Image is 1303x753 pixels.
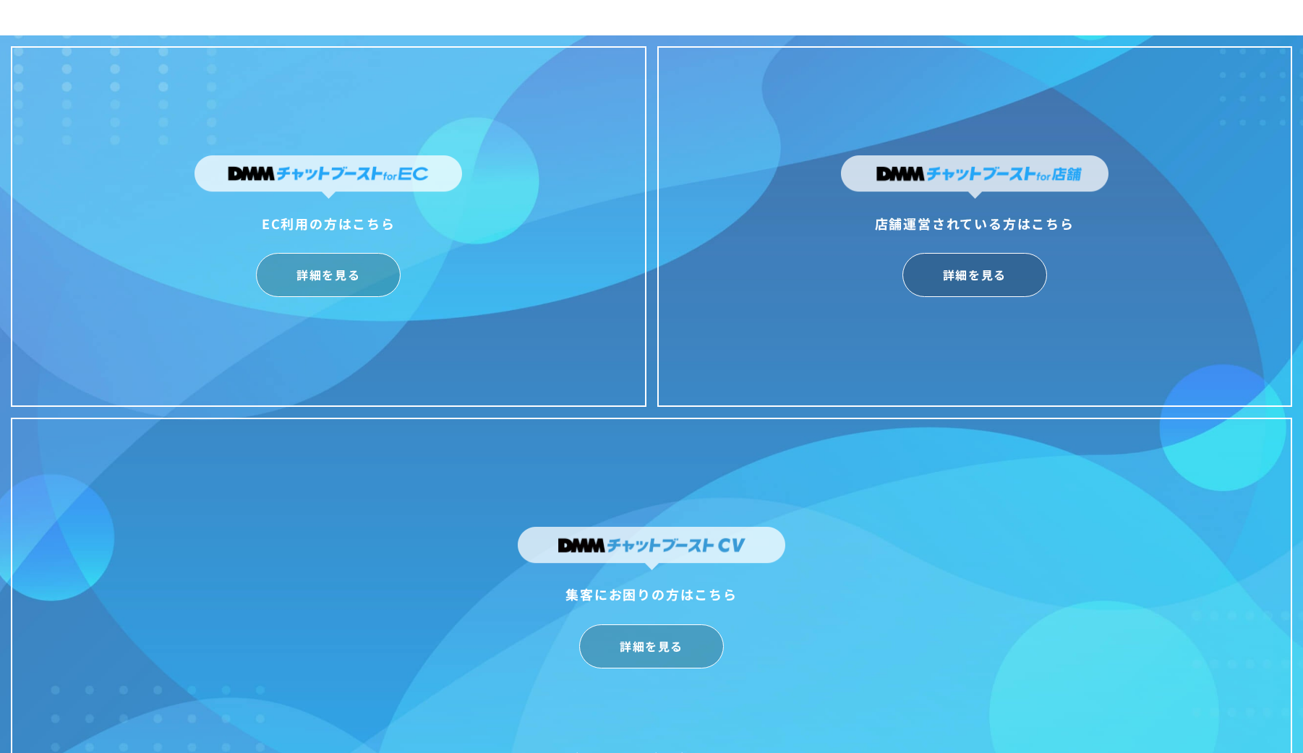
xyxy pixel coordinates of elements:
[195,155,462,199] img: DMMチャットブーストforEC
[256,253,401,297] a: 詳細を見る
[841,212,1108,235] div: 店舗運営されている方はこちら
[902,253,1047,297] a: 詳細を見る
[579,624,724,668] a: 詳細を見る
[195,212,462,235] div: EC利用の方はこちら
[841,155,1108,199] img: DMMチャットブーストfor店舗
[518,527,785,570] img: DMMチャットブーストCV
[518,582,785,606] div: 集客にお困りの方はこちら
